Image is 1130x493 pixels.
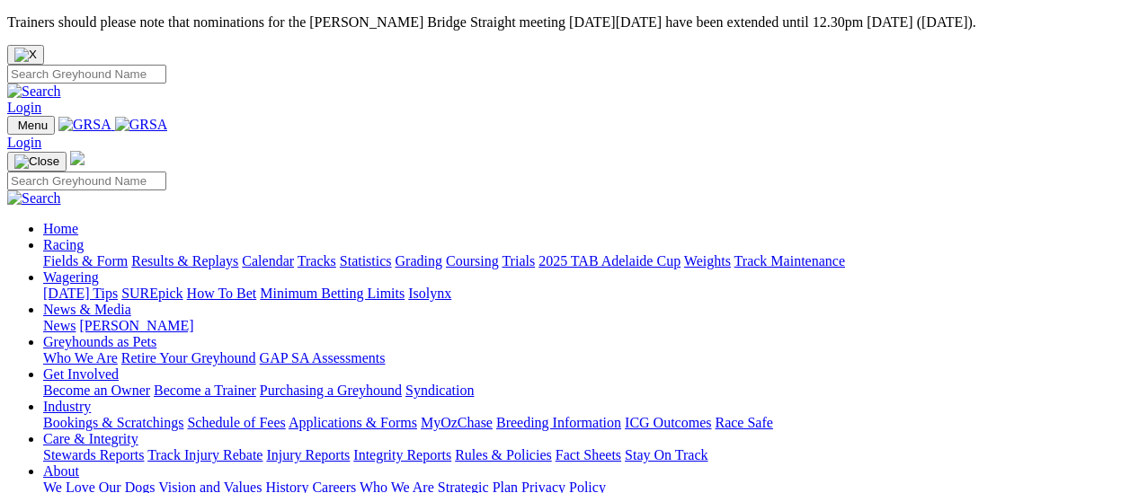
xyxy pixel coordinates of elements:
[7,45,44,65] button: Close
[43,302,131,317] a: News & Media
[43,286,118,301] a: [DATE] Tips
[7,84,61,100] img: Search
[154,383,256,398] a: Become a Trainer
[7,152,67,172] button: Toggle navigation
[340,253,392,269] a: Statistics
[18,119,48,132] span: Menu
[260,350,386,365] a: GAP SA Assessments
[496,415,621,430] a: Breeding Information
[734,253,845,269] a: Track Maintenance
[455,447,552,462] a: Rules & Policies
[70,151,85,165] img: logo-grsa-white.png
[58,117,111,133] img: GRSA
[43,318,76,333] a: News
[43,269,99,285] a: Wagering
[715,415,772,430] a: Race Safe
[43,447,1123,463] div: Care & Integrity
[43,366,119,382] a: Get Involved
[43,221,78,236] a: Home
[43,286,1123,302] div: Wagering
[187,415,285,430] a: Schedule of Fees
[115,117,168,133] img: GRSA
[446,253,499,269] a: Coursing
[43,463,79,479] a: About
[289,415,417,430] a: Applications & Forms
[7,135,41,150] a: Login
[298,253,336,269] a: Tracks
[556,447,621,462] a: Fact Sheets
[502,253,535,269] a: Trials
[353,447,451,462] a: Integrity Reports
[684,253,731,269] a: Weights
[187,286,257,301] a: How To Bet
[538,253,681,269] a: 2025 TAB Adelaide Cup
[43,415,1123,431] div: Industry
[43,237,84,252] a: Racing
[625,447,707,462] a: Stay On Track
[7,100,41,115] a: Login
[14,48,37,62] img: X
[121,350,256,365] a: Retire Your Greyhound
[625,415,711,430] a: ICG Outcomes
[43,431,138,446] a: Care & Integrity
[121,286,182,301] a: SUREpick
[43,399,91,414] a: Industry
[7,116,55,135] button: Toggle navigation
[131,253,238,269] a: Results & Replays
[43,350,118,365] a: Who We Are
[7,172,166,190] input: Search
[79,318,193,333] a: [PERSON_NAME]
[260,286,405,301] a: Minimum Betting Limits
[7,190,61,207] img: Search
[43,350,1123,366] div: Greyhounds as Pets
[266,447,350,462] a: Injury Reports
[7,14,1123,31] p: Trainers should please note that nominations for the [PERSON_NAME] Bridge Straight meeting [DATE]...
[408,286,451,301] a: Isolynx
[43,447,144,462] a: Stewards Reports
[147,447,262,462] a: Track Injury Rebate
[242,253,294,269] a: Calendar
[43,253,1123,269] div: Racing
[405,383,474,398] a: Syndication
[396,253,442,269] a: Grading
[14,154,59,169] img: Close
[421,415,493,430] a: MyOzChase
[260,383,402,398] a: Purchasing a Greyhound
[43,318,1123,334] div: News & Media
[43,383,150,398] a: Become an Owner
[43,383,1123,399] div: Get Involved
[43,253,128,269] a: Fields & Form
[43,334,156,349] a: Greyhounds as Pets
[7,65,166,84] input: Search
[43,415,183,430] a: Bookings & Scratchings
